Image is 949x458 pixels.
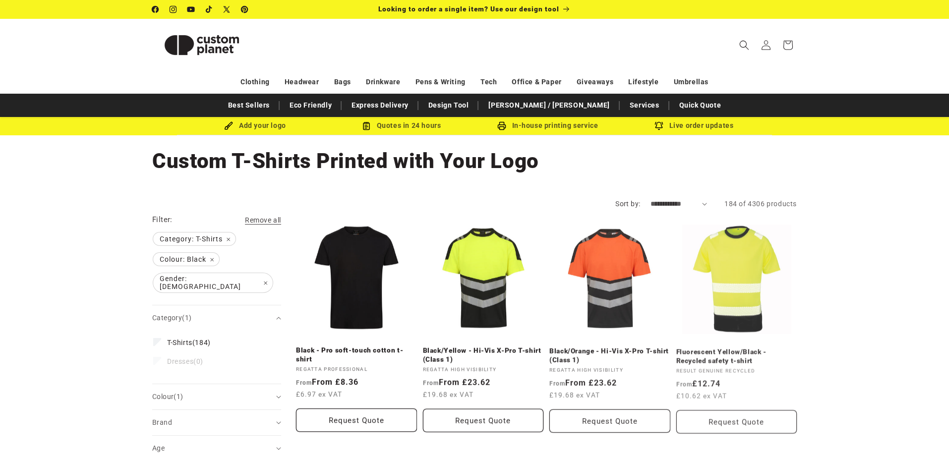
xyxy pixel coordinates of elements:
[152,393,183,401] span: Colour
[483,97,614,114] a: [PERSON_NAME] / [PERSON_NAME]
[153,253,219,266] span: Colour: Black
[152,418,172,426] span: Brand
[224,121,233,130] img: Brush Icon
[654,121,663,130] img: Order updates
[152,305,281,331] summary: Category (1 selected)
[362,121,371,130] img: Order Updates Icon
[152,214,173,226] h2: Filter:
[415,73,466,91] a: Pens & Writing
[182,119,328,132] div: Add your logo
[474,119,621,132] div: In-house printing service
[674,97,726,114] a: Quick Quote
[149,19,255,71] a: Custom Planet
[152,384,281,409] summary: Colour (1 selected)
[724,200,797,208] span: 184 of 4306 products
[182,314,191,322] span: (1)
[366,73,400,91] a: Drinkware
[733,34,755,56] summary: Search
[628,73,658,91] a: Lifestyle
[549,408,670,432] button: Request Quote
[152,273,274,292] a: Gender: [DEMOGRAPHIC_DATA]
[621,119,767,132] div: Live order updates
[152,410,281,435] summary: Brand (0 selected)
[676,346,797,363] a: Fluorescent Yellow/Black - Recycled safety t-shirt
[152,444,165,452] span: Age
[676,408,797,432] button: Request Quote
[480,73,497,91] a: Tech
[423,346,544,363] a: Black/Yellow - Hi-Vis X-Pro T-shirt (Class 1)
[153,232,236,245] span: Category: T-Shirts
[245,216,281,224] span: Remove all
[497,121,506,130] img: In-house printing
[285,73,319,91] a: Headwear
[153,273,273,292] span: Gender: [DEMOGRAPHIC_DATA]
[512,73,561,91] a: Office & Paper
[167,339,192,346] span: T-Shirts
[223,97,275,114] a: Best Sellers
[577,73,613,91] a: Giveaways
[152,253,220,266] a: Colour: Black
[174,393,183,401] span: (1)
[152,148,797,174] h1: Custom T-Shirts Printed with Your Logo
[245,214,281,227] a: Remove all
[328,119,474,132] div: Quotes in 24 hours
[423,408,544,432] button: Request Quote
[285,97,337,114] a: Eco Friendly
[674,73,709,91] a: Umbrellas
[152,23,251,67] img: Custom Planet
[296,408,417,432] button: Request Quote
[347,97,414,114] a: Express Delivery
[549,346,670,363] a: Black/Orange - Hi-Vis X-Pro T-shirt (Class 1)
[625,97,664,114] a: Services
[167,338,211,347] span: (184)
[152,314,191,322] span: Category
[615,200,640,208] label: Sort by:
[378,5,559,13] span: Looking to order a single item? Use our design tool
[423,97,474,114] a: Design Tool
[334,73,351,91] a: Bags
[152,232,237,245] a: Category: T-Shirts
[296,346,417,363] a: Black - Pro soft-touch cotton t-shirt
[240,73,270,91] a: Clothing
